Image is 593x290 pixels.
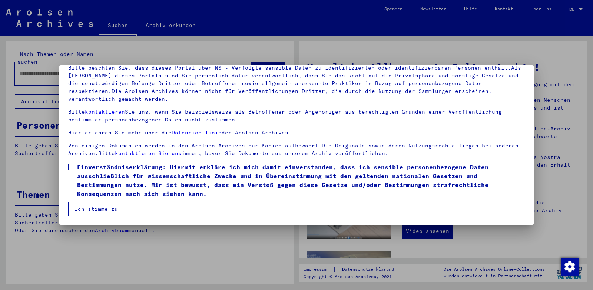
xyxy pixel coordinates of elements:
p: Von einigen Dokumenten werden in den Arolsen Archives nur Kopien aufbewahrt.Die Originale sowie d... [68,142,525,157]
a: kontaktieren Sie uns [115,150,182,157]
a: Datenrichtlinie [172,129,222,136]
p: Hier erfahren Sie mehr über die der Arolsen Archives. [68,129,525,137]
p: Bitte beachten Sie, dass dieses Portal über NS - Verfolgte sensible Daten zu identifizierten oder... [68,64,525,103]
button: Ich stimme zu [68,202,124,216]
span: Einverständniserklärung: Hiermit erkläre ich mich damit einverstanden, dass ich sensible personen... [77,163,525,198]
p: Bitte Sie uns, wenn Sie beispielsweise als Betroffener oder Angehöriger aus berechtigten Gründen ... [68,108,525,124]
a: kontaktieren [85,109,125,115]
img: Zustimmung ändern [561,258,579,276]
